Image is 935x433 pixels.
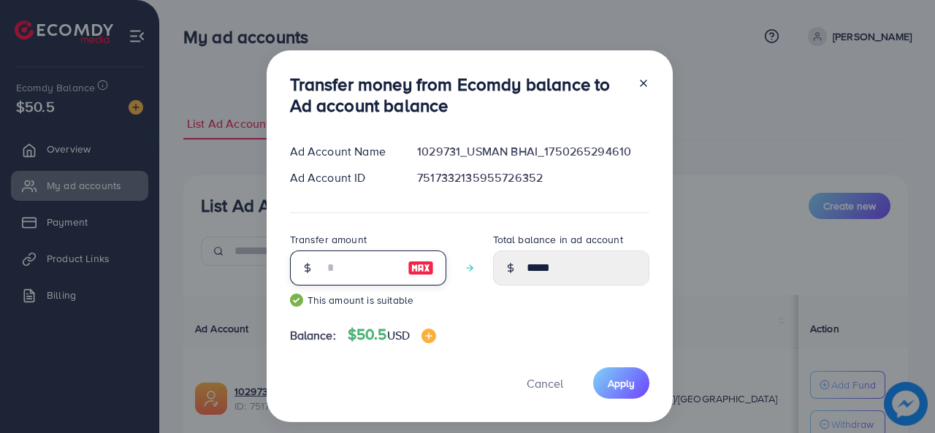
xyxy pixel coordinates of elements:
[508,367,581,399] button: Cancel
[278,143,406,160] div: Ad Account Name
[408,259,434,277] img: image
[348,326,436,344] h4: $50.5
[608,376,635,391] span: Apply
[387,327,410,343] span: USD
[278,169,406,186] div: Ad Account ID
[290,232,367,247] label: Transfer amount
[405,143,660,160] div: 1029731_USMAN BHAI_1750265294610
[493,232,623,247] label: Total balance in ad account
[290,294,303,307] img: guide
[290,293,446,307] small: This amount is suitable
[421,329,436,343] img: image
[290,74,626,116] h3: Transfer money from Ecomdy balance to Ad account balance
[593,367,649,399] button: Apply
[527,375,563,391] span: Cancel
[290,327,336,344] span: Balance:
[405,169,660,186] div: 7517332135955726352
